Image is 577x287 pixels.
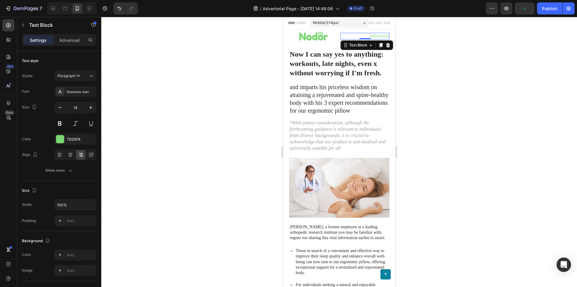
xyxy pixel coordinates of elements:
span: Advertorial Page - [DATE] 14:48:06 [263,5,333,12]
div: Size [22,187,38,195]
div: Add... [67,252,95,258]
span: Draft [353,6,362,11]
div: Width [22,202,32,207]
div: Background [22,237,51,245]
span: Paragraph 1* [57,73,80,79]
button: Show more [22,165,96,176]
div: Beta [5,110,14,115]
span: / [260,5,261,12]
iframe: Design area [283,17,395,287]
button: Publish [537,2,562,14]
div: Color [22,136,31,142]
input: Auto [55,199,96,210]
button: 7 [2,2,45,14]
div: Size [22,103,38,111]
div: Add... [67,268,95,273]
div: Harmonia Sans [67,89,95,95]
button: Paragraph 1* [54,70,96,81]
div: Padding [22,218,36,223]
div: Add... [67,218,95,224]
div: Font [22,89,29,94]
div: 7DD874 [67,137,95,142]
div: Open Intercom Messenger [557,257,571,272]
p: 7 [39,5,42,12]
div: Show more [45,167,73,173]
div: Image [22,268,32,273]
div: Publish [542,5,557,12]
div: Align [22,151,39,159]
p: Text Block [29,21,80,29]
div: Styles [22,73,32,79]
p: Advanced [59,37,80,43]
div: Text style [22,58,38,64]
div: Color [22,252,31,257]
div: 450 [6,64,14,69]
p: Settings [30,37,47,43]
div: Undo/Redo [113,2,138,14]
